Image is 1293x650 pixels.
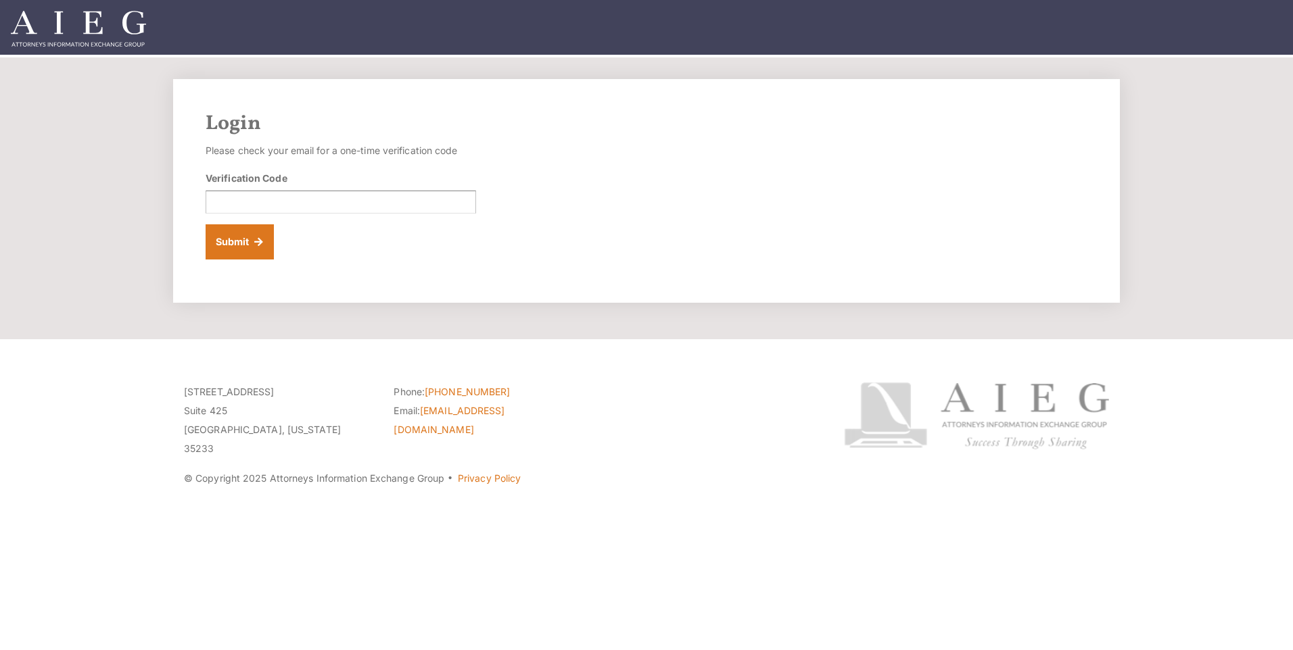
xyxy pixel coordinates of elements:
p: © Copyright 2025 Attorneys Information Exchange Group [184,469,793,488]
li: Email: [394,401,583,439]
span: · [447,478,453,484]
img: Attorneys Information Exchange Group logo [844,382,1109,449]
img: Attorneys Information Exchange Group [11,11,146,47]
button: Submit [206,224,274,259]
h2: Login [206,111,1087,136]
li: Phone: [394,382,583,401]
a: [EMAIL_ADDRESS][DOMAIN_NAME] [394,405,504,435]
p: Please check your email for a one-time verification code [206,141,476,160]
a: Privacy Policy [458,472,521,484]
a: [PHONE_NUMBER] [425,386,510,397]
p: [STREET_ADDRESS] Suite 425 [GEOGRAPHIC_DATA], [US_STATE] 35233 [184,382,373,458]
label: Verification Code [206,171,287,185]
